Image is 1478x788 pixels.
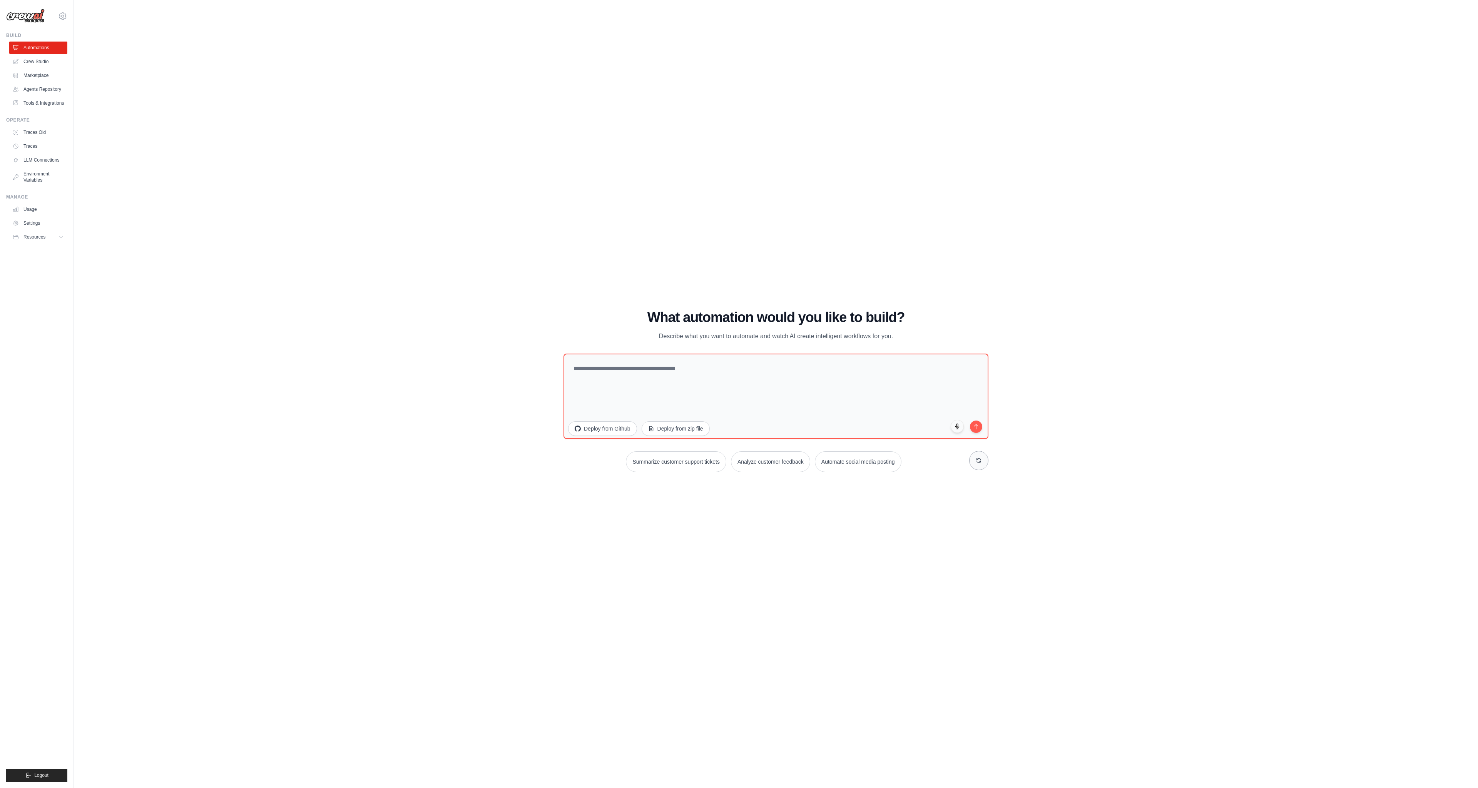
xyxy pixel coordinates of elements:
[642,421,710,436] button: Deploy from zip file
[9,231,67,243] button: Resources
[6,117,67,123] div: Operate
[568,421,637,436] button: Deploy from Github
[9,140,67,152] a: Traces
[34,772,48,778] span: Logout
[9,217,67,229] a: Settings
[6,32,67,38] div: Build
[6,194,67,200] div: Manage
[9,69,67,82] a: Marketplace
[731,451,810,472] button: Analyze customer feedback
[6,769,67,782] button: Logout
[9,154,67,166] a: LLM Connections
[9,126,67,139] a: Traces Old
[9,55,67,68] a: Crew Studio
[626,451,726,472] button: Summarize customer support tickets
[563,310,988,325] h1: What automation would you like to build?
[9,168,67,186] a: Environment Variables
[647,331,905,341] p: Describe what you want to automate and watch AI create intelligent workflows for you.
[9,42,67,54] a: Automations
[9,97,67,109] a: Tools & Integrations
[6,9,45,23] img: Logo
[9,83,67,95] a: Agents Repository
[815,451,901,472] button: Automate social media posting
[23,234,45,240] span: Resources
[9,203,67,215] a: Usage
